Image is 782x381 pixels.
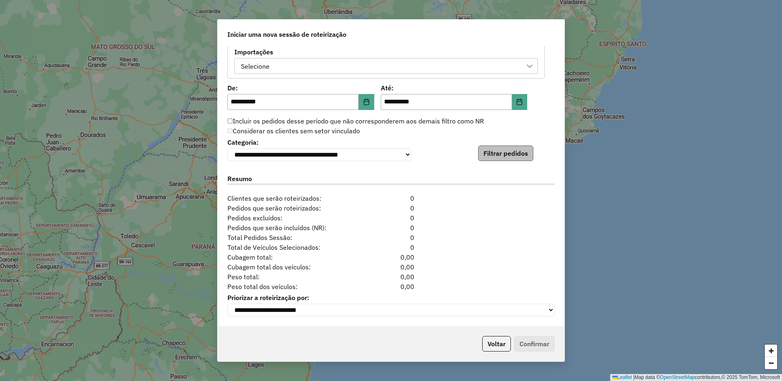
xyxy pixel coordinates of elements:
span: Iniciar uma nova sessão de roteirização [227,29,346,39]
input: Incluir os pedidos desse período que não corresponderem aos demais filtro como NR [227,119,233,124]
div: 0 [363,223,419,233]
span: − [769,358,774,368]
a: Leaflet [612,374,632,380]
input: Considerar os clientes sem setor vinculado [227,128,233,134]
a: OpenStreetMap [660,374,695,380]
span: Peso total: [222,272,363,282]
button: Filtrar pedidos [478,146,533,161]
label: Categoria: [227,137,411,147]
span: Clientes que serão roteirizados: [222,193,363,203]
div: Selecione [238,58,272,74]
label: Importações [234,47,538,57]
div: 0,00 [363,272,419,282]
span: Cubagem total dos veículos: [222,262,363,272]
button: Choose Date [512,94,528,110]
label: Considerar os clientes sem setor vinculado [227,126,360,136]
span: Peso total dos veículos: [222,282,363,291]
span: Pedidos excluídos: [222,213,363,223]
span: Cubagem total: [222,252,363,262]
span: Total de Veículos Selecionados: [222,242,363,252]
label: Até: [381,83,528,93]
div: 0,00 [363,282,419,291]
div: 0,00 [363,252,419,262]
div: 0 [363,242,419,252]
label: Resumo [227,174,555,185]
span: Pedidos que serão roteirizados: [222,203,363,213]
div: Map data © contributors,© 2025 TomTom, Microsoft [610,374,782,381]
a: Zoom in [765,345,777,357]
span: Pedidos que serão incluídos (NR): [222,223,363,233]
a: Zoom out [765,357,777,369]
div: 0,00 [363,262,419,272]
label: Incluir os pedidos desse período que não corresponderem aos demais filtro como NR [227,116,484,126]
span: Total Pedidos Sessão: [222,233,363,242]
label: De: [227,83,374,93]
div: 0 [363,193,419,203]
span: | [633,374,634,380]
label: Priorizar a roteirização por: [227,293,555,303]
span: + [769,345,774,356]
div: 0 [363,213,419,223]
div: 0 [363,233,419,242]
div: 0 [363,203,419,213]
button: Voltar [482,336,511,352]
button: Choose Date [359,94,374,110]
